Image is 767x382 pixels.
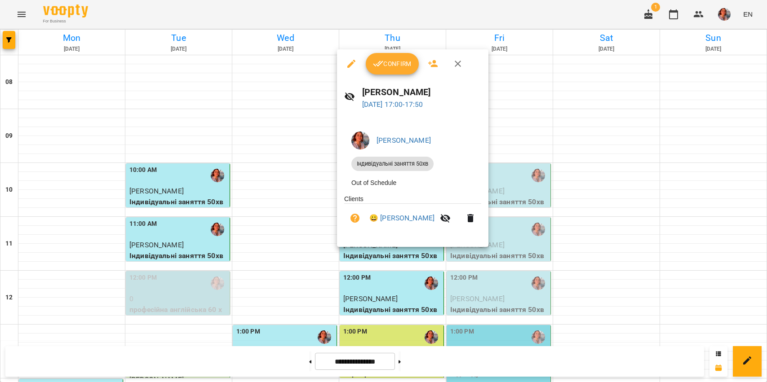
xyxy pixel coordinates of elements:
ul: Clients [344,194,481,236]
button: Unpaid. Bill the attendance? [344,207,366,229]
h6: [PERSON_NAME] [362,85,481,99]
span: Індивідуальні заняття 50хв [351,160,434,168]
li: Out of Schedule [344,175,481,191]
a: [DATE] 17:00-17:50 [362,100,423,109]
a: 😀 [PERSON_NAME] [369,213,434,224]
a: [PERSON_NAME] [377,136,431,145]
button: Confirm [366,53,419,75]
img: 1ca8188f67ff8bc7625fcfef7f64a17b.jpeg [351,132,369,149]
span: Confirm [373,58,412,69]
